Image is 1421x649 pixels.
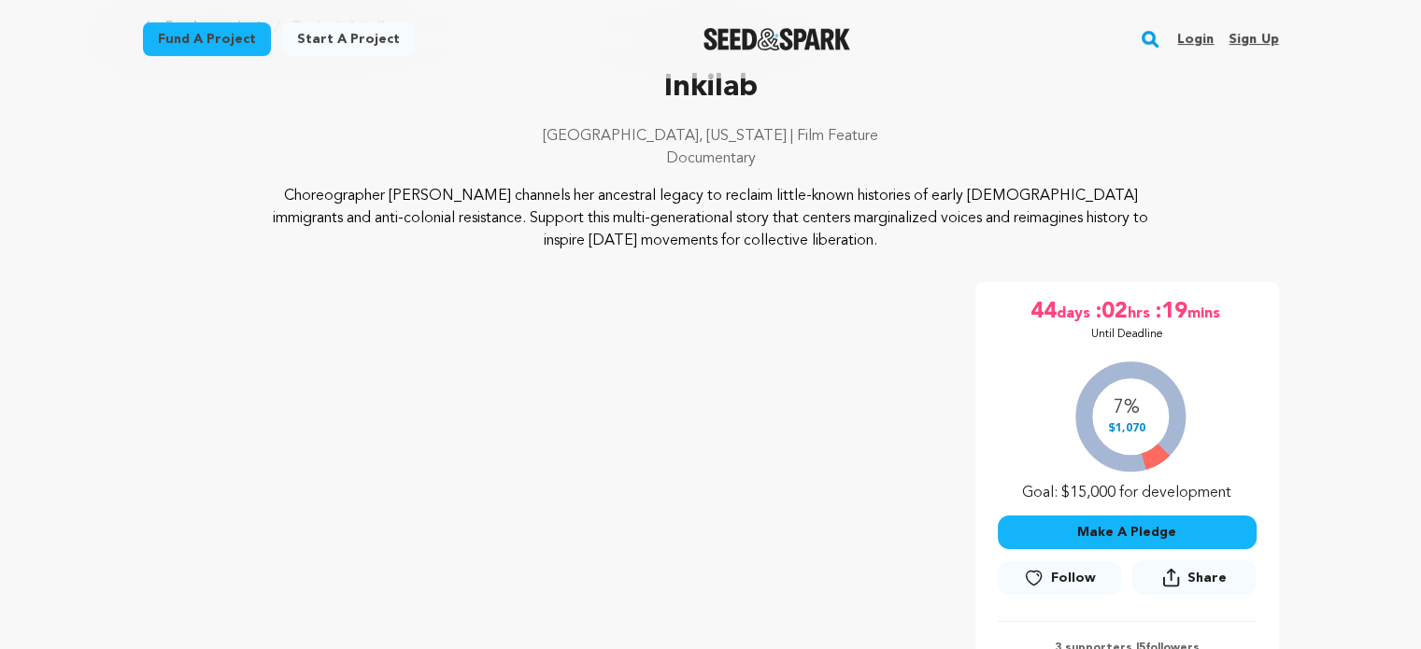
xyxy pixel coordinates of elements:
[1177,24,1214,54] a: Login
[143,125,1279,148] p: [GEOGRAPHIC_DATA], [US_STATE] | Film Feature
[1030,297,1057,327] span: 44
[998,561,1121,595] a: Follow
[143,65,1279,110] p: Inkilab
[703,28,850,50] a: Seed&Spark Homepage
[1229,24,1278,54] a: Sign up
[998,515,1257,549] button: Make A Pledge
[1051,569,1096,587] span: Follow
[282,22,415,56] a: Start a project
[1057,297,1094,327] span: days
[1187,297,1224,327] span: mins
[1187,569,1227,587] span: Share
[1154,297,1187,327] span: :19
[256,185,1165,252] p: Choreographer [PERSON_NAME] channels her ancestral legacy to reclaim little-known histories of ea...
[703,28,850,50] img: Seed&Spark Logo Dark Mode
[1094,297,1128,327] span: :02
[143,22,271,56] a: Fund a project
[143,148,1279,170] p: Documentary
[1132,560,1256,595] button: Share
[1132,560,1256,602] span: Share
[1128,297,1154,327] span: hrs
[1091,327,1163,342] p: Until Deadline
